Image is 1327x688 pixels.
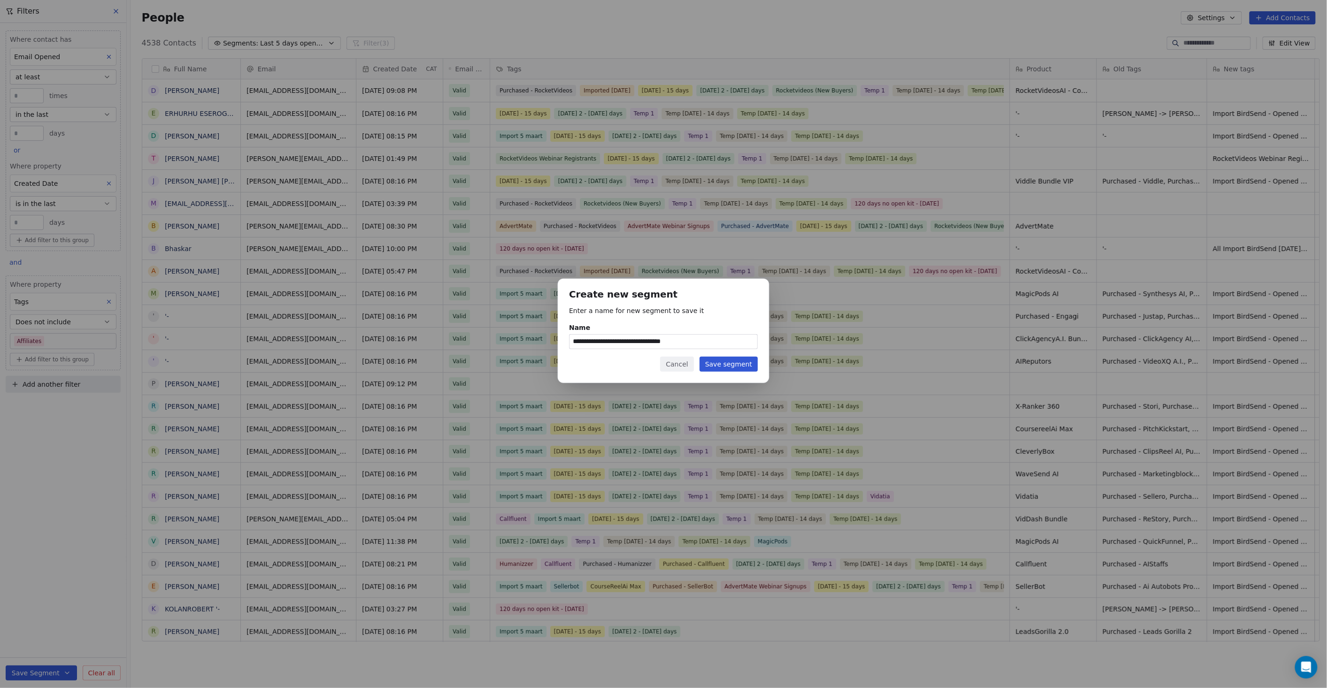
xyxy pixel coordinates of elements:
input: Name [570,335,757,349]
p: Enter a name for new segment to save it [569,306,758,315]
button: Save segment [700,357,758,372]
div: Name [569,323,758,332]
button: Cancel [660,357,694,372]
h1: Create new segment [569,290,758,300]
